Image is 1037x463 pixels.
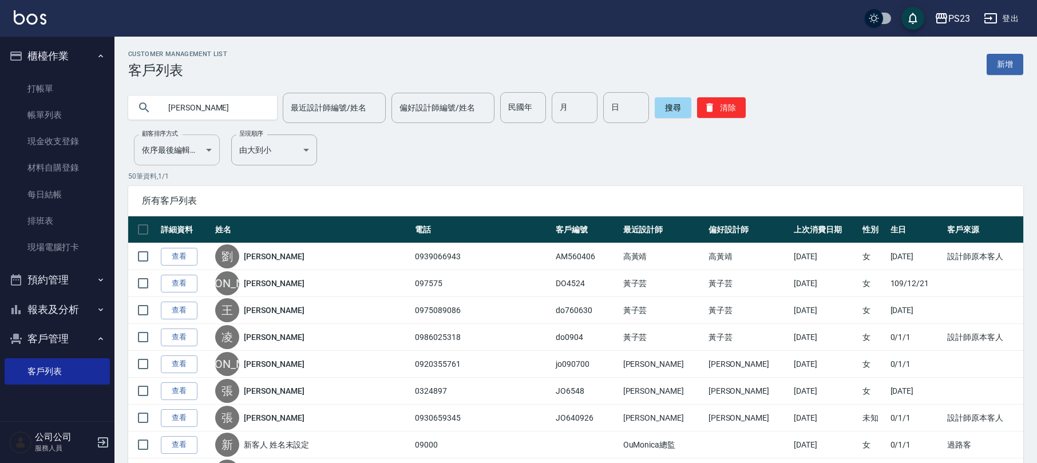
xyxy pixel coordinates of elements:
td: 黃子芸 [706,297,791,324]
td: [DATE] [791,378,860,405]
a: 查看 [161,355,197,373]
a: 每日結帳 [5,181,110,208]
th: 最近設計師 [620,216,706,243]
a: 排班表 [5,208,110,234]
div: 王 [215,298,239,322]
td: 高黃靖 [620,243,706,270]
td: 女 [860,270,888,297]
a: 查看 [161,248,197,266]
td: JO640926 [553,405,620,432]
td: 女 [860,243,888,270]
td: 設計師原本客人 [944,405,1023,432]
td: 0/1/1 [888,432,944,458]
a: 查看 [161,329,197,346]
td: [PERSON_NAME] [620,351,706,378]
a: 打帳單 [5,76,110,102]
td: 097575 [412,270,553,297]
td: 0/1/1 [888,324,944,351]
label: 顧客排序方式 [142,129,178,138]
div: 依序最後編輯時間 [134,134,220,165]
td: [DATE] [791,351,860,378]
a: 查看 [161,409,197,427]
td: [DATE] [791,243,860,270]
button: 預約管理 [5,265,110,295]
a: 帳單列表 [5,102,110,128]
th: 偏好設計師 [706,216,791,243]
a: 材料自購登錄 [5,155,110,181]
td: [DATE] [791,297,860,324]
button: 櫃檯作業 [5,41,110,71]
td: 0930659345 [412,405,553,432]
a: 新客人 姓名未設定 [244,439,310,450]
a: [PERSON_NAME] [244,358,304,370]
td: 0324897 [412,378,553,405]
div: PS23 [948,11,970,26]
td: [PERSON_NAME] [706,405,791,432]
p: 50 筆資料, 1 / 1 [128,171,1023,181]
td: 女 [860,432,888,458]
td: 未知 [860,405,888,432]
td: 109/12/21 [888,270,944,297]
div: 張 [215,406,239,430]
td: DO4524 [553,270,620,297]
td: [DATE] [888,243,944,270]
td: [PERSON_NAME] [706,378,791,405]
td: [DATE] [791,324,860,351]
a: [PERSON_NAME] [244,385,304,397]
td: 女 [860,297,888,324]
span: 所有客戶列表 [142,195,1010,207]
h2: Customer Management List [128,50,227,58]
a: [PERSON_NAME] [244,331,304,343]
td: 設計師原本客人 [944,324,1023,351]
td: 黃子芸 [620,297,706,324]
label: 呈現順序 [239,129,263,138]
td: do760630 [553,297,620,324]
div: 劉 [215,244,239,268]
td: [DATE] [888,297,944,324]
button: save [901,7,924,30]
th: 上次消費日期 [791,216,860,243]
a: [PERSON_NAME] [244,251,304,262]
td: [DATE] [791,405,860,432]
a: 現金收支登錄 [5,128,110,155]
td: [PERSON_NAME] [620,378,706,405]
img: Logo [14,10,46,25]
button: 清除 [697,97,746,118]
td: [DATE] [791,432,860,458]
div: 張 [215,379,239,403]
div: 新 [215,433,239,457]
div: [PERSON_NAME] [215,352,239,376]
button: 登出 [979,8,1023,29]
input: 搜尋關鍵字 [160,92,268,123]
td: AM560406 [553,243,620,270]
a: 查看 [161,275,197,292]
td: 女 [860,351,888,378]
td: 黃子芸 [706,270,791,297]
td: 女 [860,378,888,405]
th: 詳細資料 [158,216,212,243]
td: [PERSON_NAME] [706,351,791,378]
a: [PERSON_NAME] [244,304,304,316]
td: 0920355761 [412,351,553,378]
img: Person [9,431,32,454]
button: 搜尋 [655,97,691,118]
td: JO6548 [553,378,620,405]
th: 客戶編號 [553,216,620,243]
th: 生日 [888,216,944,243]
div: [PERSON_NAME] [215,271,239,295]
a: 查看 [161,302,197,319]
a: 查看 [161,436,197,454]
h5: 公司公司 [35,432,93,443]
a: 查看 [161,382,197,400]
td: [DATE] [791,270,860,297]
td: 0939066943 [412,243,553,270]
a: [PERSON_NAME] [244,278,304,289]
td: jo090700 [553,351,620,378]
a: 客戶列表 [5,358,110,385]
td: 0986025318 [412,324,553,351]
div: 凌 [215,325,239,349]
td: 0/1/1 [888,351,944,378]
td: 0975089086 [412,297,553,324]
p: 服務人員 [35,443,93,453]
td: 過路客 [944,432,1023,458]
